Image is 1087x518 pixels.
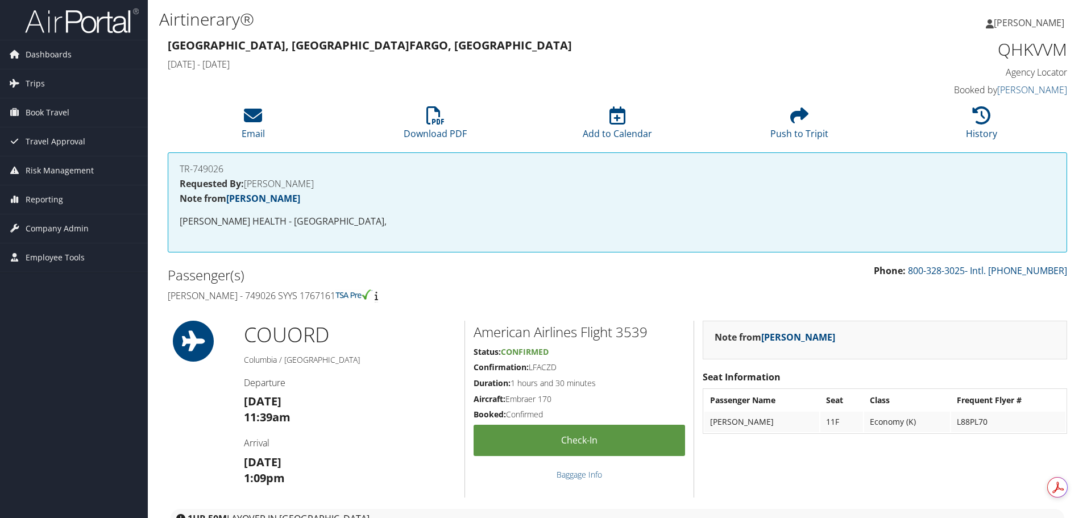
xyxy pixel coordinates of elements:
a: Check-in [474,425,685,456]
strong: Duration: [474,378,511,388]
span: Confirmed [501,346,549,357]
h5: Columbia / [GEOGRAPHIC_DATA] [244,354,456,366]
span: Employee Tools [26,243,85,272]
th: Seat [820,390,863,411]
strong: 11:39am [244,409,291,425]
a: Add to Calendar [583,113,652,140]
h2: Passenger(s) [168,266,609,285]
a: Baggage Info [557,469,602,480]
h1: COU ORD [244,321,456,349]
h5: LFACZD [474,362,685,373]
a: [PERSON_NAME] [997,84,1067,96]
a: 800-328-3025- Intl. [PHONE_NUMBER] [908,264,1067,277]
strong: Aircraft: [474,393,505,404]
strong: Note from [180,192,300,205]
a: Download PDF [404,113,467,140]
a: [PERSON_NAME] [761,331,835,343]
strong: Requested By: [180,177,244,190]
h4: Departure [244,376,456,389]
span: Travel Approval [26,127,85,156]
h4: [PERSON_NAME] [180,179,1055,188]
th: Passenger Name [704,390,819,411]
th: Class [864,390,950,411]
img: airportal-logo.png [25,7,139,34]
h2: American Airlines Flight 3539 [474,322,685,342]
span: Company Admin [26,214,89,243]
td: [PERSON_NAME] [704,412,819,432]
strong: Booked: [474,409,506,420]
span: Book Travel [26,98,69,127]
h4: Booked by [855,84,1067,96]
h4: [DATE] - [DATE] [168,58,838,71]
h5: 1 hours and 30 minutes [474,378,685,389]
a: Push to Tripit [770,113,828,140]
a: History [966,113,997,140]
img: tsa-precheck.png [335,289,372,300]
h5: Confirmed [474,409,685,420]
a: Email [242,113,265,140]
span: Reporting [26,185,63,214]
span: Trips [26,69,45,98]
strong: Note from [715,331,835,343]
h5: Embraer 170 [474,393,685,405]
h4: [PERSON_NAME] - 749026 SYYS 1767161 [168,289,609,302]
a: [PERSON_NAME] [226,192,300,205]
th: Frequent Flyer # [951,390,1065,411]
span: [PERSON_NAME] [994,16,1064,29]
h1: Airtinerary® [159,7,770,31]
td: 11F [820,412,863,432]
span: Dashboards [26,40,72,69]
strong: [DATE] [244,393,281,409]
strong: Seat Information [703,371,781,383]
strong: Phone: [874,264,906,277]
strong: Status: [474,346,501,357]
strong: Confirmation: [474,362,529,372]
a: [PERSON_NAME] [986,6,1076,40]
h4: TR-749026 [180,164,1055,173]
h4: Arrival [244,437,456,449]
strong: 1:09pm [244,470,285,486]
strong: [GEOGRAPHIC_DATA], [GEOGRAPHIC_DATA] Fargo, [GEOGRAPHIC_DATA] [168,38,572,53]
h4: Agency Locator [855,66,1067,78]
strong: [DATE] [244,454,281,470]
p: [PERSON_NAME] HEALTH - [GEOGRAPHIC_DATA], [180,214,1055,229]
span: Risk Management [26,156,94,185]
td: L88PL70 [951,412,1065,432]
h1: QHKVVM [855,38,1067,61]
td: Economy (K) [864,412,950,432]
